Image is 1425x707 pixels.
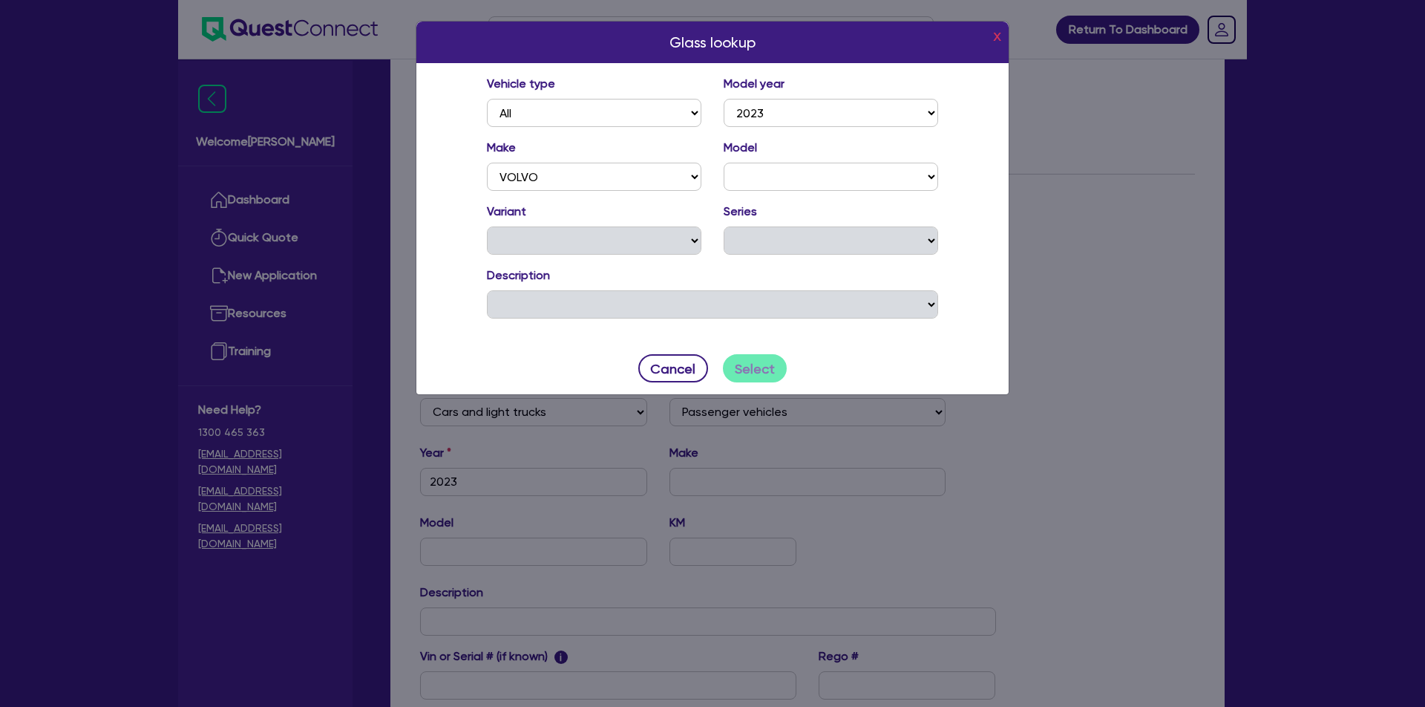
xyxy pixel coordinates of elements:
label: Description [487,267,550,284]
h3: Glass lookup [669,33,756,51]
label: Model [724,139,757,157]
label: Vehicle type [487,75,555,93]
label: Make [487,139,516,157]
button: Select [723,354,787,382]
button: Cancel [638,354,708,382]
label: Variant [487,203,526,221]
label: Series [724,203,757,221]
label: Model year [724,75,784,93]
button: x [989,24,1005,48]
